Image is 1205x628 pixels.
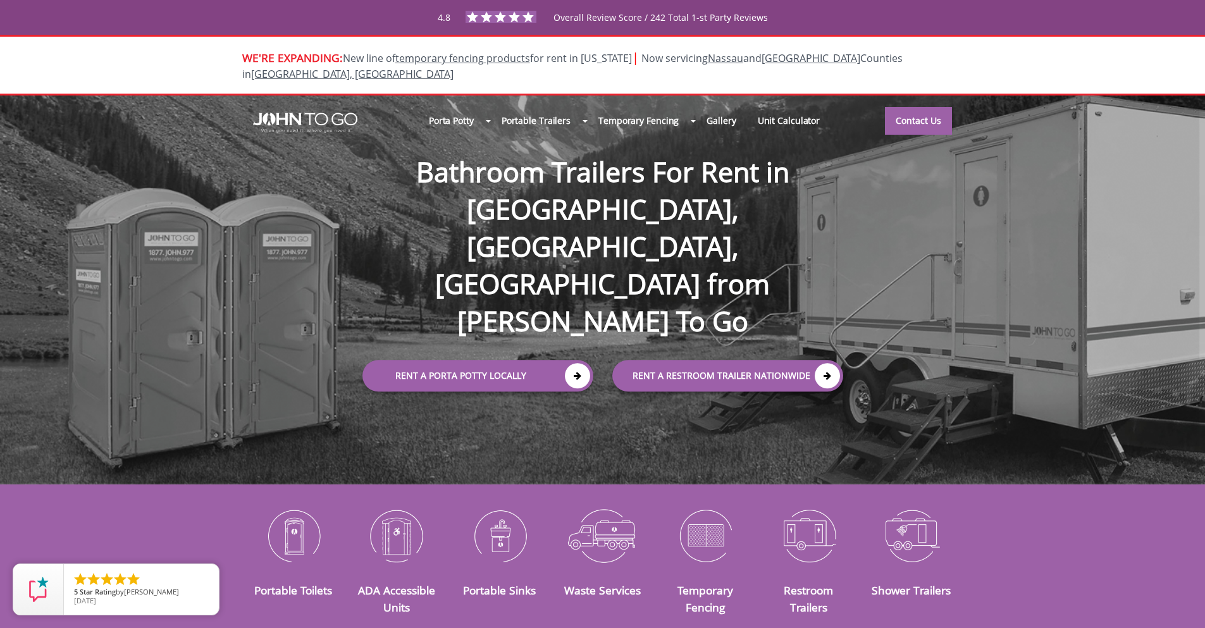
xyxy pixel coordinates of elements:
[1154,577,1205,628] button: Live Chat
[74,596,96,605] span: [DATE]
[252,503,336,569] img: Portable-Toilets-icon_N.png
[588,107,689,134] a: Temporary Fencing
[362,360,593,392] a: Rent a Porta Potty Locally
[564,582,641,598] a: Waste Services
[253,113,357,133] img: JOHN to go
[395,51,530,65] a: temporary fencing products
[632,49,639,66] span: |
[784,582,833,614] a: Restroom Trailers
[870,503,954,569] img: Shower-Trailers-icon_N.png
[491,107,581,134] a: Portable Trailers
[463,582,536,598] a: Portable Sinks
[242,51,903,81] span: New line of for rent in [US_STATE]
[74,588,209,597] span: by
[762,51,860,65] a: [GEOGRAPHIC_DATA]
[354,503,438,569] img: ADA-Accessible-Units-icon_N.png
[86,572,101,587] li: 
[251,67,454,81] a: [GEOGRAPHIC_DATA], [GEOGRAPHIC_DATA]
[612,360,843,392] a: rent a RESTROOM TRAILER Nationwide
[767,503,851,569] img: Restroom-Trailers-icon_N.png
[74,587,78,596] span: 5
[885,107,952,135] a: Contact Us
[708,51,743,65] a: Nassau
[747,107,831,134] a: Unit Calculator
[113,572,128,587] li: 
[26,577,51,602] img: Review Rating
[124,587,179,596] span: [PERSON_NAME]
[99,572,114,587] li: 
[560,503,645,569] img: Waste-Services-icon_N.png
[696,107,746,134] a: Gallery
[438,11,450,23] span: 4.8
[418,107,485,134] a: Porta Potty
[358,582,435,614] a: ADA Accessible Units
[664,503,748,569] img: Temporary-Fencing-cion_N.png
[457,503,541,569] img: Portable-Sinks-icon_N.png
[73,572,88,587] li: 
[677,582,733,614] a: Temporary Fencing
[242,50,343,65] span: WE'RE EXPANDING:
[254,582,332,598] a: Portable Toilets
[242,51,903,81] span: Now servicing and Counties in
[126,572,141,587] li: 
[872,582,951,598] a: Shower Trailers
[553,11,768,49] span: Overall Review Score / 242 Total 1-st Party Reviews
[80,587,116,596] span: Star Rating
[350,113,856,340] h1: Bathroom Trailers For Rent in [GEOGRAPHIC_DATA], [GEOGRAPHIC_DATA], [GEOGRAPHIC_DATA] from [PERSO...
